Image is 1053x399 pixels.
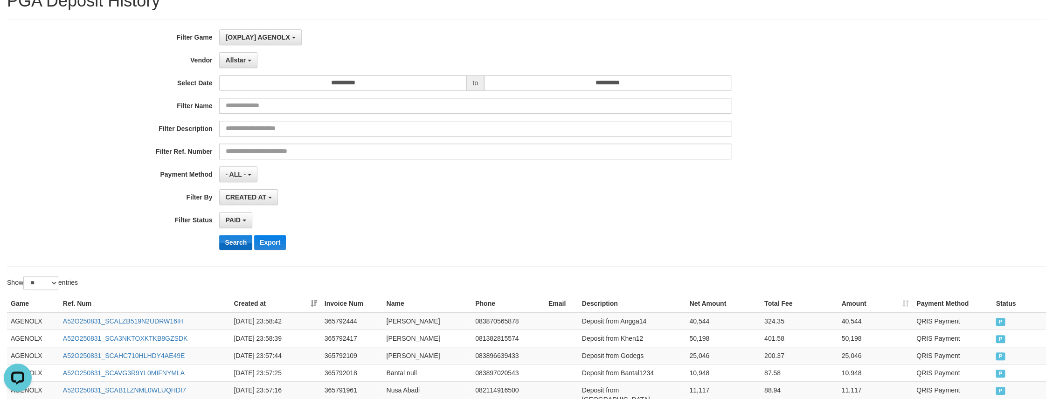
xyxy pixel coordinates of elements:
[382,295,471,312] th: Name
[996,370,1005,378] span: PAID
[219,52,257,68] button: Allstar
[63,386,186,394] a: A52O250831_SCAB1LZNML0WLUQHDI7
[686,347,761,364] td: 25,046
[686,330,761,347] td: 50,198
[471,330,545,347] td: 081382815574
[7,347,59,364] td: AGENOLX
[225,216,240,224] span: PAID
[996,318,1005,326] span: PAID
[254,235,286,250] button: Export
[321,312,383,330] td: 365792444
[761,364,838,381] td: 87.58
[913,295,992,312] th: Payment Method
[321,347,383,364] td: 365792109
[63,335,187,342] a: A52O250831_SCA3NKTOXKTKB8GZSDK
[7,276,78,290] label: Show entries
[230,330,320,347] td: [DATE] 23:58:39
[7,312,59,330] td: AGENOLX
[578,295,686,312] th: Description
[838,347,913,364] td: 25,046
[219,29,301,45] button: [OXPLAY] AGENOLX
[230,347,320,364] td: [DATE] 23:57:44
[471,364,545,381] td: 083897020543
[761,347,838,364] td: 200.37
[382,347,471,364] td: [PERSON_NAME]
[4,4,32,32] button: Open LiveChat chat widget
[545,295,578,312] th: Email
[578,364,686,381] td: Deposit from Bantal1234
[230,312,320,330] td: [DATE] 23:58:42
[471,312,545,330] td: 083870565878
[913,330,992,347] td: QRIS Payment
[471,295,545,312] th: Phone
[761,330,838,347] td: 401.58
[225,34,290,41] span: [OXPLAY] AGENOLX
[382,312,471,330] td: [PERSON_NAME]
[578,330,686,347] td: Deposit from Khen12
[321,295,383,312] th: Invoice Num
[225,193,266,201] span: CREATED AT
[225,56,246,64] span: Allstar
[996,335,1005,343] span: PAID
[7,295,59,312] th: Game
[382,364,471,381] td: Bantal null
[63,369,185,377] a: A52O250831_SCAVG3R9YL0MIFNYMLA
[230,364,320,381] td: [DATE] 23:57:25
[578,347,686,364] td: Deposit from Godegs
[471,347,545,364] td: 083896639433
[219,166,257,182] button: - ALL -
[7,330,59,347] td: AGENOLX
[996,387,1005,395] span: PAID
[466,75,484,91] span: to
[913,347,992,364] td: QRIS Payment
[63,352,185,359] a: A52O250831_SCAHC710HLHDY4AE49E
[992,295,1046,312] th: Status
[59,295,230,312] th: Ref. Num
[230,295,320,312] th: Created at: activate to sort column ascending
[838,312,913,330] td: 40,544
[219,212,252,228] button: PAID
[578,312,686,330] td: Deposit from Angga14
[382,330,471,347] td: [PERSON_NAME]
[838,364,913,381] td: 10,948
[838,330,913,347] td: 50,198
[686,295,761,312] th: Net Amount
[996,352,1005,360] span: PAID
[321,364,383,381] td: 365792018
[321,330,383,347] td: 365792417
[63,317,184,325] a: A52O250831_SCALZB519N2UDRW16IH
[761,295,838,312] th: Total Fee
[838,295,913,312] th: Amount: activate to sort column ascending
[219,235,252,250] button: Search
[686,364,761,381] td: 10,948
[225,171,246,178] span: - ALL -
[913,312,992,330] td: QRIS Payment
[219,189,278,205] button: CREATED AT
[761,312,838,330] td: 324.35
[913,364,992,381] td: QRIS Payment
[23,276,58,290] select: Showentries
[686,312,761,330] td: 40,544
